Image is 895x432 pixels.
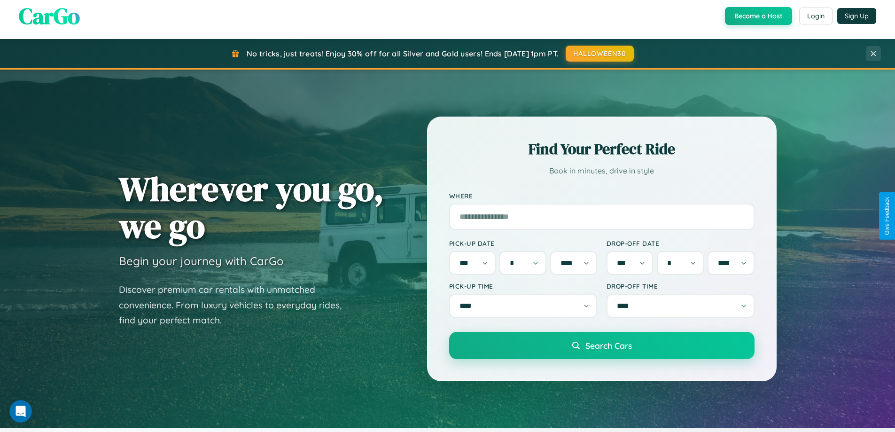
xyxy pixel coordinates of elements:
h1: Wherever you go, we go [119,170,384,244]
span: CarGo [19,0,80,31]
button: Login [799,8,833,24]
button: Become a Host [725,7,792,25]
p: Discover premium car rentals with unmatched convenience. From luxury vehicles to everyday rides, ... [119,282,354,328]
span: Search Cars [585,340,632,351]
button: HALLOWEEN30 [566,46,634,62]
h2: Find Your Perfect Ride [449,139,755,159]
span: No tricks, just treats! Enjoy 30% off for all Silver and Gold users! Ends [DATE] 1pm PT. [247,49,559,58]
p: Book in minutes, drive in style [449,164,755,178]
h3: Begin your journey with CarGo [119,254,284,268]
label: Drop-off Date [607,239,755,247]
button: Search Cars [449,332,755,359]
label: Pick-up Date [449,239,597,247]
label: Pick-up Time [449,282,597,290]
label: Drop-off Time [607,282,755,290]
div: Give Feedback [884,197,890,235]
iframe: Intercom live chat [9,400,32,423]
button: Sign Up [837,8,876,24]
label: Where [449,192,755,200]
